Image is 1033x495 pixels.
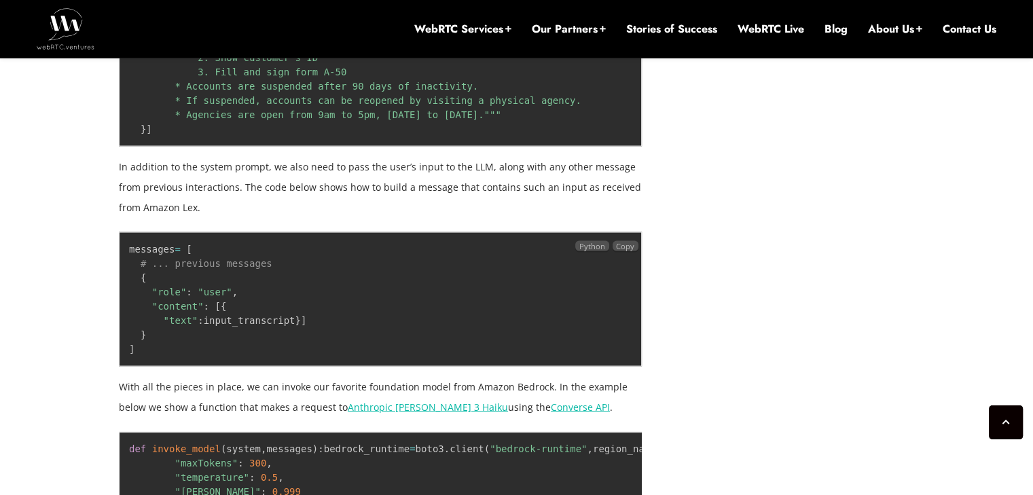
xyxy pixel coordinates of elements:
[141,123,146,134] span: }
[738,22,804,37] a: WebRTC Live
[164,314,198,325] span: "text"
[215,300,220,311] span: [
[146,123,151,134] span: ]
[129,443,146,454] span: def
[532,22,606,37] a: Our Partners
[37,8,94,49] img: WebRTC.ventures
[249,471,255,482] span: :
[152,300,204,311] span: "content"
[484,443,490,454] span: (
[232,286,238,297] span: ,
[410,443,415,454] span: =
[613,440,638,450] button: Copy
[186,243,192,254] span: [
[141,329,146,340] span: }
[249,457,266,468] span: 300
[152,286,187,297] span: "role"
[141,272,146,282] span: {
[198,314,203,325] span: :
[152,443,221,454] span: invoke_model
[186,286,192,297] span: :
[575,440,609,450] span: Python
[278,471,283,482] span: ,
[348,400,508,413] a: Anthropic [PERSON_NAME] 3 Haiku
[221,443,226,454] span: (
[261,443,266,454] span: ,
[490,443,587,454] span: "bedrock-runtime"
[175,243,180,254] span: =
[312,443,318,454] span: )
[141,257,272,268] span: # ... previous messages
[175,457,238,468] span: "maxTokens"
[414,22,511,37] a: WebRTC Services
[238,457,243,468] span: :
[943,22,996,37] a: Contact Us
[129,343,134,354] span: ]
[204,300,209,311] span: :
[318,443,323,454] span: :
[575,240,609,251] span: Python
[119,376,642,417] p: With all the pieces in place, we can invoke our favorite foundation model from Amazon Bedrock. In...
[175,471,249,482] span: "temperature"
[261,471,278,482] span: 0.5
[824,22,848,37] a: Blog
[266,457,272,468] span: ,
[616,240,634,251] span: Copy
[221,300,226,311] span: {
[119,156,642,217] p: In addition to the system prompt, we also need to pass the user’s input to the LLM, along with an...
[868,22,922,37] a: About Us
[551,400,610,413] a: Converse API
[295,314,300,325] span: }
[129,243,306,354] code: messages input_transcript
[198,286,232,297] span: "user"
[616,440,634,450] span: Copy
[444,443,450,454] span: .
[613,240,638,251] button: Copy
[301,314,306,325] span: ]
[626,22,717,37] a: Stories of Success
